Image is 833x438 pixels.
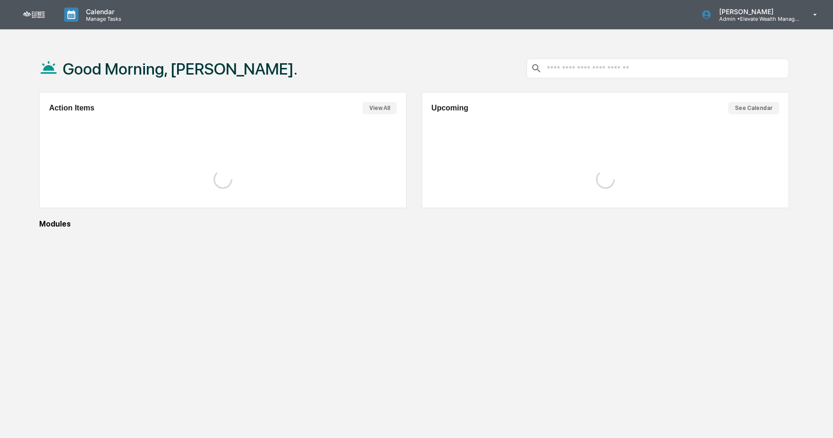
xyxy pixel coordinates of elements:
button: View All [363,102,397,114]
button: See Calendar [728,102,779,114]
h2: Upcoming [432,104,468,112]
h2: Action Items [49,104,94,112]
img: logo [23,11,45,18]
h1: Good Morning, [PERSON_NAME]. [63,59,297,78]
div: Modules [39,219,789,228]
p: Manage Tasks [78,16,126,22]
p: [PERSON_NAME] [712,8,799,16]
p: Calendar [78,8,126,16]
p: Admin • Elevate Wealth Management [712,16,799,22]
